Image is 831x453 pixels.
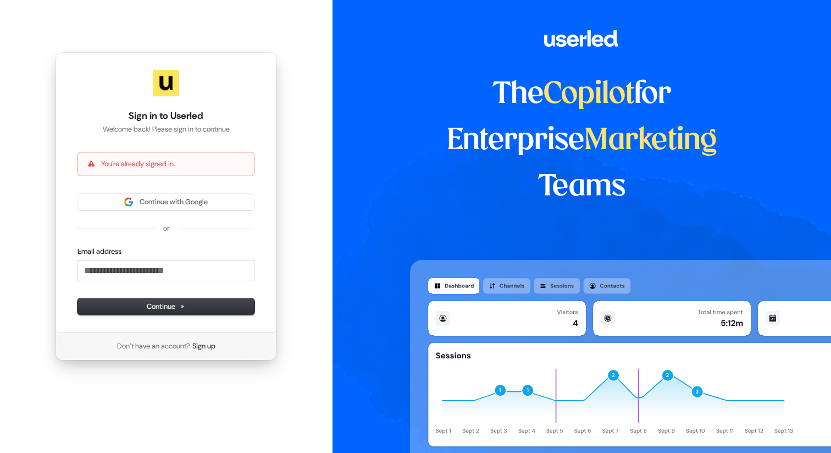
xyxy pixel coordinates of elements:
img: Sign in with Google [124,198,133,206]
span: Continue [147,302,185,312]
h1: The for Enterprise Teams [410,72,754,210]
button: Sign in with GoogleContinue with Google [77,194,254,210]
span: Copilot [544,80,634,109]
span: Don’t have an account? [117,341,190,351]
span: Marketing [584,127,717,155]
a: Sign up [192,341,215,351]
p: Welcome back! Please sign in to continue [77,124,254,134]
span: Continue with Google [140,197,208,207]
button: Continue [77,298,254,315]
h1: Sign in to Userled [77,110,254,123]
label: Email address [77,247,121,256]
p: You're already signed in. [101,159,175,169]
p: or [163,223,169,233]
img: Userled [153,70,179,96]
